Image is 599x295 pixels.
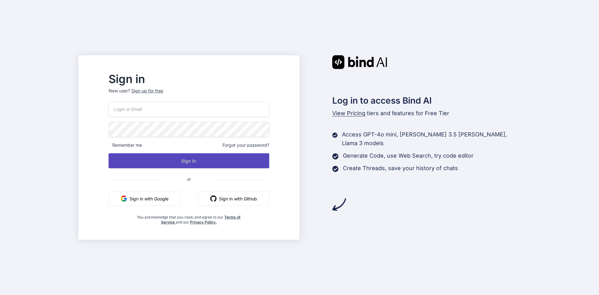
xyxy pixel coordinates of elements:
img: arrow [332,198,346,211]
h2: Log in to access Bind AI [332,94,521,107]
img: github [210,195,217,202]
span: Remember me [109,142,142,148]
span: View Pricing [332,110,365,116]
button: Sign in with Google [109,191,181,206]
button: Sign In [109,153,269,168]
input: Login or Email [109,101,269,117]
p: tiers and features for Free Tier [332,109,521,118]
a: Privacy Policy. [190,220,217,224]
button: Sign in with Github [198,191,269,206]
div: Sign up for free [131,88,163,94]
p: Access GPT-4o mini, [PERSON_NAME] 3.5 [PERSON_NAME], Llama 3 models [342,130,521,148]
h2: Sign in [109,74,269,84]
p: Create Threads, save your history of chats [343,164,458,173]
img: google [121,195,127,202]
div: You acknowledge that you read, and agree to our and our [135,211,243,225]
span: or [162,171,216,187]
span: Forgot your password? [222,142,269,148]
p: New user? [109,88,269,101]
a: Terms of Service [161,215,241,224]
img: Bind AI logo [332,55,387,69]
p: Generate Code, use Web Search, try code editor [343,151,474,160]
